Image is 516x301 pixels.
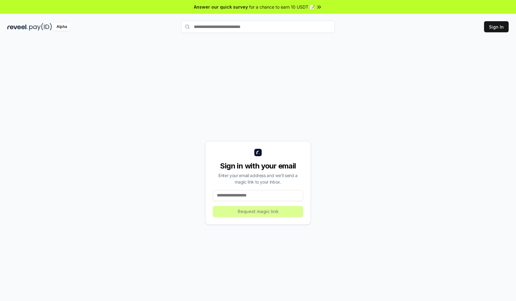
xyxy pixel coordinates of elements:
[7,23,28,31] img: reveel_dark
[254,149,262,156] img: logo_small
[53,23,70,31] div: Alpha
[484,21,509,32] button: Sign In
[213,161,303,171] div: Sign in with your email
[249,4,315,10] span: for a chance to earn 10 USDT 📝
[29,23,52,31] img: pay_id
[194,4,248,10] span: Answer our quick survey
[213,172,303,185] div: Enter your email address and we’ll send a magic link to your inbox.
